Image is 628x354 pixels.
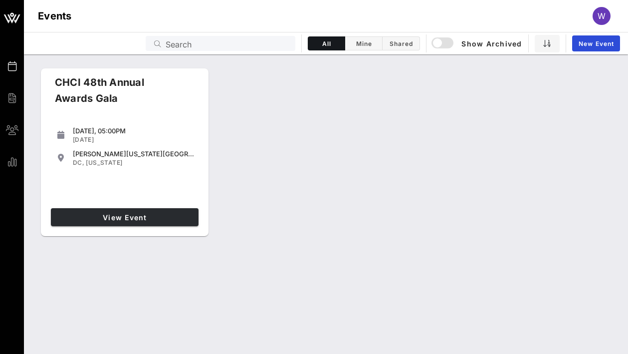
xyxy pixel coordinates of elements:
[351,40,376,47] span: Mine
[73,150,195,158] div: [PERSON_NAME][US_STATE][GEOGRAPHIC_DATA]
[73,136,195,144] div: [DATE]
[86,159,122,166] span: [US_STATE]
[47,74,188,114] div: CHCI 48th Annual Awards Gala
[389,40,414,47] span: Shared
[38,8,72,24] h1: Events
[345,36,383,50] button: Mine
[432,34,522,52] button: Show Archived
[593,7,611,25] div: W
[572,35,620,51] a: New Event
[73,159,84,166] span: DC,
[55,213,195,222] span: View Event
[51,208,199,226] a: View Event
[308,36,345,50] button: All
[73,127,195,135] div: [DATE], 05:00PM
[314,40,339,47] span: All
[433,37,522,49] span: Show Archived
[598,11,606,21] span: W
[383,36,420,50] button: Shared
[578,40,614,47] span: New Event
